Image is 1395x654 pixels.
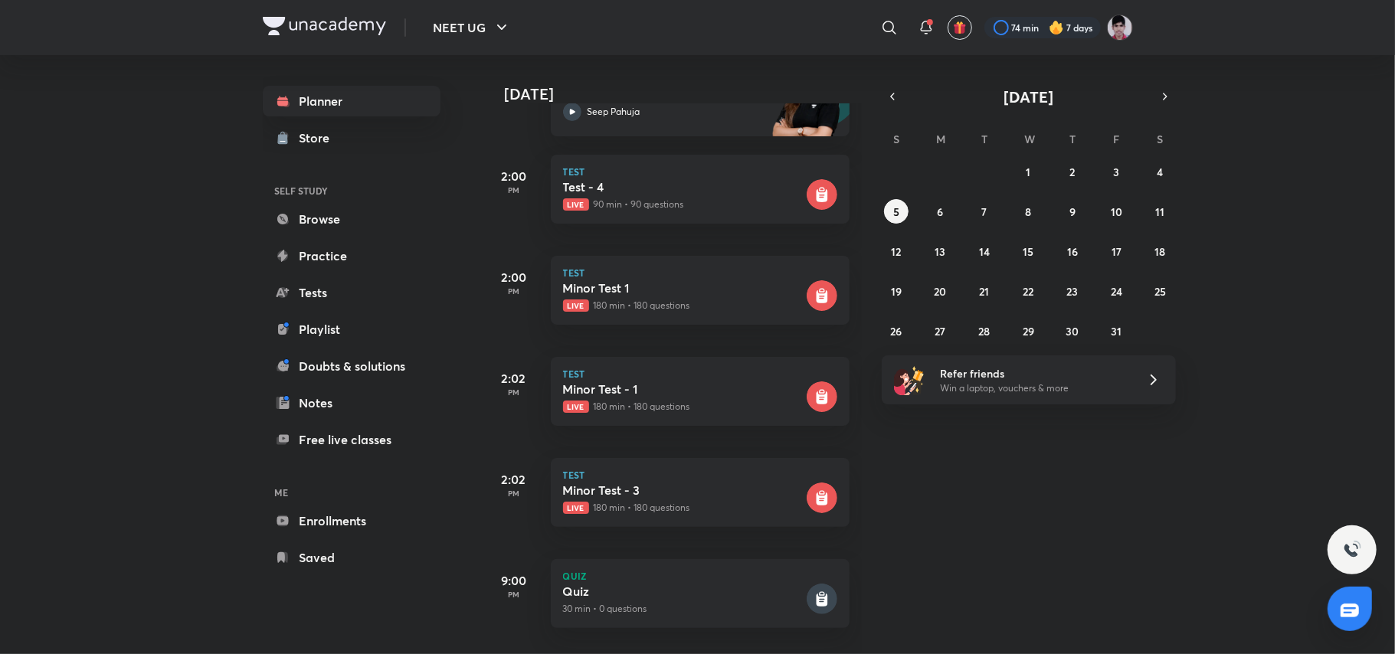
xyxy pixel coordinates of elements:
[563,299,589,312] span: Live
[928,239,953,263] button: October 13, 2025
[1111,284,1122,299] abbr: October 24, 2025
[1069,165,1075,179] abbr: October 2, 2025
[563,198,804,211] p: 90 min • 90 questions
[263,204,440,234] a: Browse
[972,199,997,224] button: October 7, 2025
[263,542,440,573] a: Saved
[935,324,946,338] abbr: October 27, 2025
[1060,159,1085,184] button: October 2, 2025
[263,240,440,271] a: Practice
[263,505,440,536] a: Enrollments
[483,185,545,195] p: PM
[483,286,545,296] p: PM
[1066,324,1079,338] abbr: October 30, 2025
[1060,319,1085,343] button: October 30, 2025
[884,199,909,224] button: October 5, 2025
[1023,284,1033,299] abbr: October 22, 2025
[980,284,990,299] abbr: October 21, 2025
[563,502,589,514] span: Live
[563,198,589,211] span: Live
[563,400,804,414] p: 180 min • 180 questions
[483,489,545,498] p: PM
[1025,204,1031,219] abbr: October 8, 2025
[563,369,837,378] p: Test
[884,239,909,263] button: October 12, 2025
[894,365,925,395] img: referral
[940,381,1128,395] p: Win a laptop, vouchers & more
[483,470,545,489] h5: 2:02
[1111,324,1122,338] abbr: October 31, 2025
[979,244,990,259] abbr: October 14, 2025
[1004,87,1053,107] span: [DATE]
[1023,324,1034,338] abbr: October 29, 2025
[1104,319,1128,343] button: October 31, 2025
[263,277,440,308] a: Tests
[588,105,640,119] p: Seep Pahuja
[563,299,804,312] p: 180 min • 180 questions
[1024,132,1035,146] abbr: Wednesday
[483,590,545,599] p: PM
[563,584,804,599] h5: Quiz
[972,319,997,343] button: October 28, 2025
[1148,159,1173,184] button: October 4, 2025
[1066,284,1078,299] abbr: October 23, 2025
[1026,165,1030,179] abbr: October 1, 2025
[483,571,545,590] h5: 9:00
[263,351,440,381] a: Doubts & solutions
[981,132,987,146] abbr: Tuesday
[1148,279,1173,303] button: October 25, 2025
[893,132,899,146] abbr: Sunday
[263,178,440,204] h6: SELF STUDY
[1060,279,1085,303] button: October 23, 2025
[935,244,946,259] abbr: October 13, 2025
[979,324,991,338] abbr: October 28, 2025
[563,280,804,296] h5: Minor Test 1
[505,85,865,103] h4: [DATE]
[884,279,909,303] button: October 19, 2025
[263,424,440,455] a: Free live classes
[1104,279,1128,303] button: October 24, 2025
[263,86,440,116] a: Planner
[263,17,386,39] a: Company Logo
[1104,159,1128,184] button: October 3, 2025
[300,129,339,147] div: Store
[1016,199,1040,224] button: October 8, 2025
[1049,20,1064,35] img: streak
[1112,244,1122,259] abbr: October 17, 2025
[1069,204,1076,219] abbr: October 9, 2025
[928,279,953,303] button: October 20, 2025
[891,284,902,299] abbr: October 19, 2025
[938,204,944,219] abbr: October 6, 2025
[1113,165,1119,179] abbr: October 3, 2025
[1060,199,1085,224] button: October 9, 2025
[563,167,837,176] p: Test
[1156,204,1165,219] abbr: October 11, 2025
[483,387,545,397] p: PM
[1104,199,1128,224] button: October 10, 2025
[1016,239,1040,263] button: October 15, 2025
[1158,132,1164,146] abbr: Saturday
[1016,319,1040,343] button: October 29, 2025
[424,12,520,43] button: NEET UG
[928,319,953,343] button: October 27, 2025
[903,86,1154,107] button: [DATE]
[1023,244,1033,259] abbr: October 15, 2025
[892,244,902,259] abbr: October 12, 2025
[1111,204,1122,219] abbr: October 10, 2025
[263,123,440,153] a: Store
[563,602,804,616] p: 30 min • 0 questions
[263,314,440,345] a: Playlist
[884,319,909,343] button: October 26, 2025
[263,17,386,35] img: Company Logo
[1148,199,1173,224] button: October 11, 2025
[1154,284,1166,299] abbr: October 25, 2025
[563,501,804,515] p: 180 min • 180 questions
[563,482,804,498] h5: Minor Test - 3
[563,381,804,397] h5: Minor Test - 1
[563,401,589,413] span: Live
[972,279,997,303] button: October 21, 2025
[940,365,1128,381] h6: Refer friends
[937,132,946,146] abbr: Monday
[972,239,997,263] button: October 14, 2025
[1067,244,1078,259] abbr: October 16, 2025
